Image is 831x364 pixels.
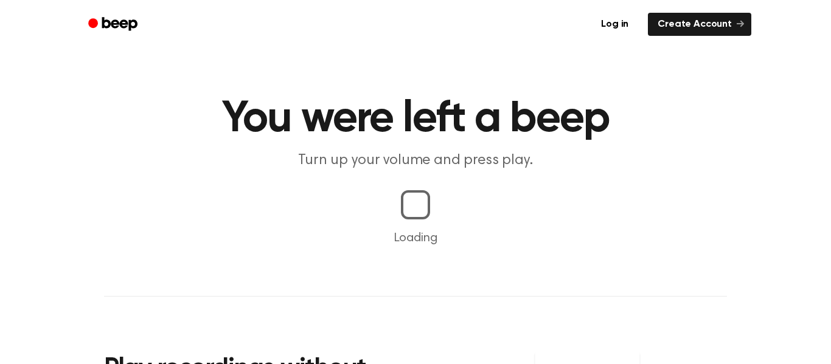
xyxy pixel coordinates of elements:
[104,97,727,141] h1: You were left a beep
[589,10,641,38] a: Log in
[182,151,649,171] p: Turn up your volume and press play.
[15,229,816,247] p: Loading
[80,13,148,36] a: Beep
[648,13,751,36] a: Create Account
